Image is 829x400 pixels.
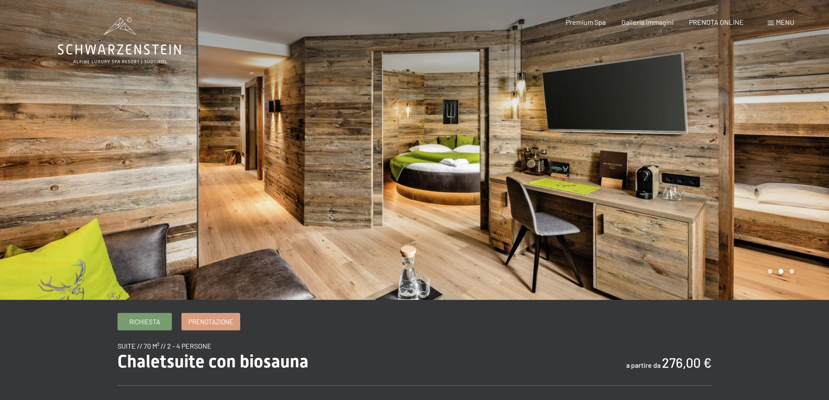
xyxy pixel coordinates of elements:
[117,351,309,372] span: Chaletsuite con biosauna
[182,313,240,330] a: Prenotazione
[129,317,160,326] span: Richiesta
[689,18,744,26] a: PRENOTA ONLINE
[776,18,794,26] span: Menu
[566,18,606,26] a: Premium Spa
[118,313,171,330] a: Richiesta
[188,317,233,326] span: Prenotazione
[626,361,661,369] span: a partire da
[117,342,211,350] span: suite // 70 m² // 2 - 4 persone
[662,355,712,370] b: 276,00 €
[621,18,674,26] a: Galleria immagini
